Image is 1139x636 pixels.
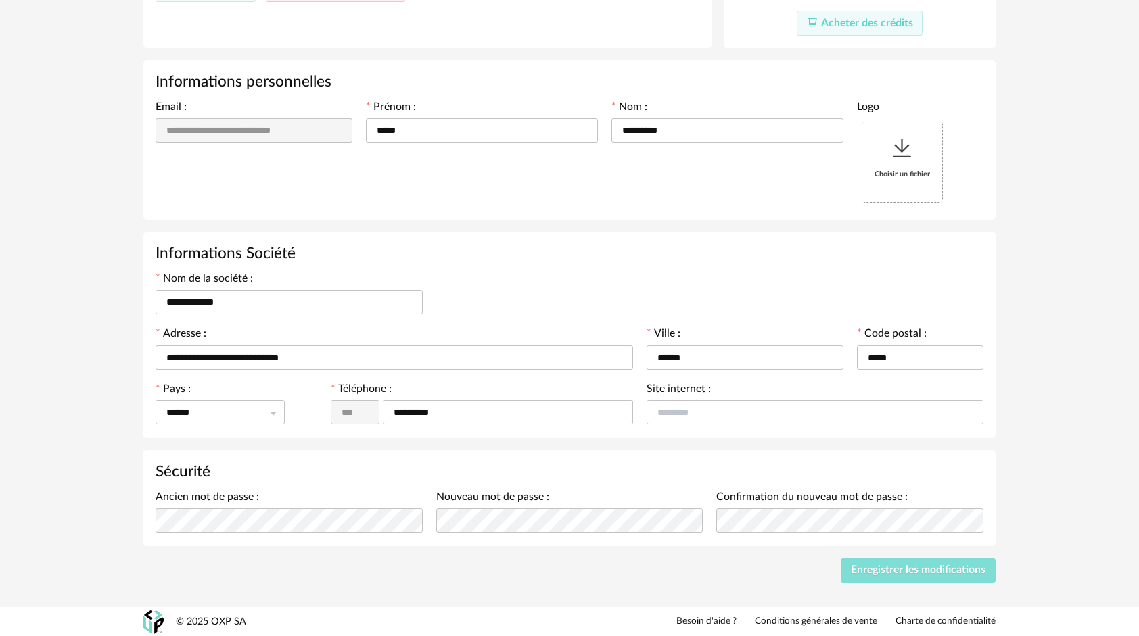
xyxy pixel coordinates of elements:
[797,11,923,36] button: Acheter des crédits
[156,492,259,506] label: Ancien mot de passe :
[176,616,246,629] div: © 2025 OXP SA
[851,564,985,575] span: Enregistrer les modifications
[857,102,879,116] label: Logo
[156,274,253,287] label: Nom de la société :
[156,102,187,116] label: Email :
[156,462,983,482] h3: Sécurité
[143,610,164,634] img: OXP
[647,328,680,342] label: Ville :
[896,616,996,628] a: Charte de confidentialité
[331,384,392,397] label: Téléphone :
[156,384,191,397] label: Pays :
[862,122,942,202] div: Choisir un fichier
[156,244,983,264] h3: Informations Société
[366,102,416,116] label: Prénom :
[436,492,549,506] label: Nouveau mot de passe :
[676,616,737,628] a: Besoin d'aide ?
[857,328,927,342] label: Code postal :
[156,328,206,342] label: Adresse :
[647,384,711,397] label: Site internet :
[821,18,913,28] span: Acheter des crédits
[156,72,983,92] h3: Informations personnelles
[841,558,996,583] button: Enregistrer les modifications
[755,616,877,628] a: Conditions générales de vente
[611,102,647,116] label: Nom :
[716,492,908,506] label: Confirmation du nouveau mot de passe :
